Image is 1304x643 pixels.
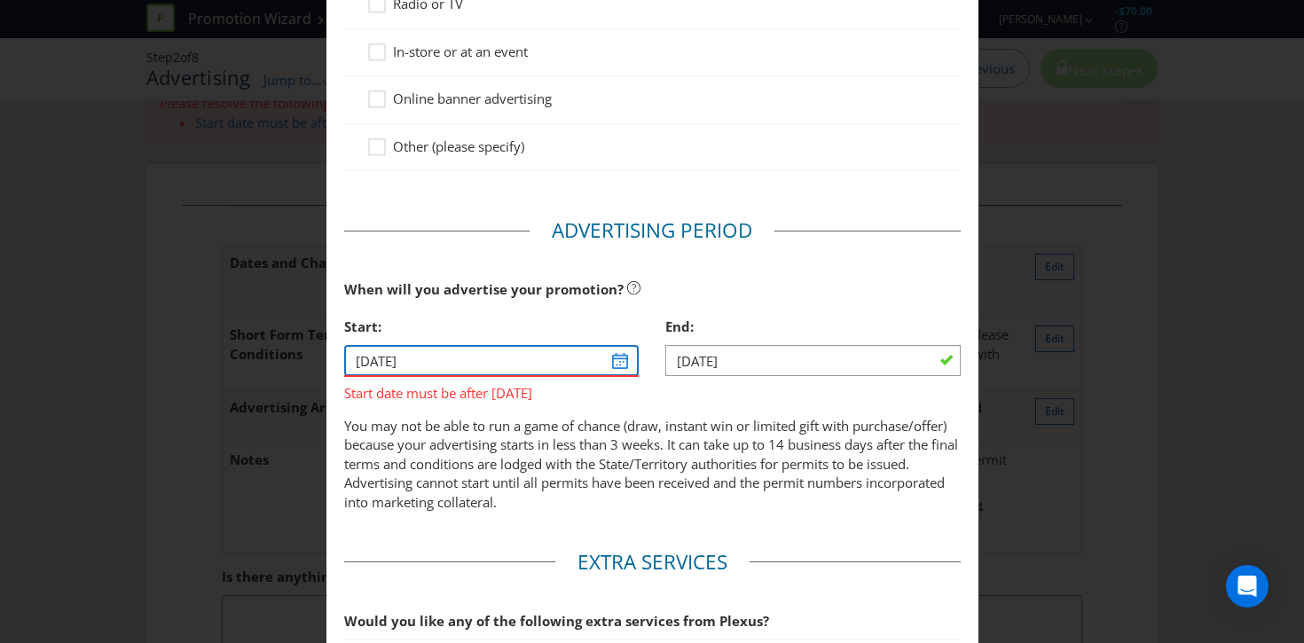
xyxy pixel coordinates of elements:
div: End: [665,309,961,345]
input: DD/MM/YY [344,345,640,376]
input: DD/MM/YY [665,345,961,376]
div: Open Intercom Messenger [1226,565,1269,608]
div: Start: [344,309,640,345]
span: Would you like any of the following extra services from Plexus? [344,612,769,630]
span: In-store or at an event [393,43,528,60]
span: Start date must be after [DATE] [344,377,640,403]
span: Other (please specify) [393,137,524,155]
legend: Extra Services [555,548,750,576]
legend: Advertising Period [530,216,774,245]
span: When will you advertise your promotion? [344,280,624,298]
span: Online banner advertising [393,90,552,107]
p: You may not be able to run a game of chance (draw, instant win or limited gift with purchase/offe... [344,417,961,512]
